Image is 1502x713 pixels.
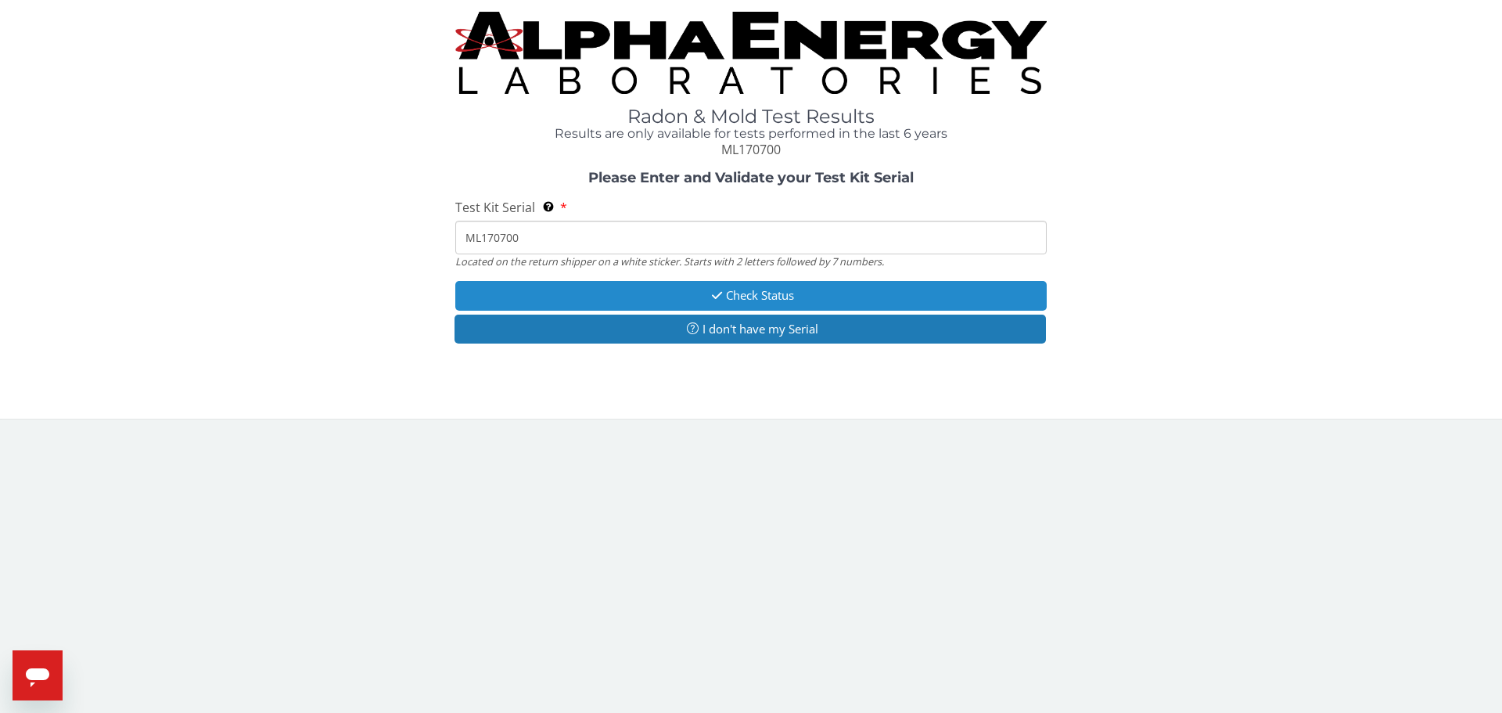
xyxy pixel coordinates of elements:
div: Located on the return shipper on a white sticker. Starts with 2 letters followed by 7 numbers. [455,254,1047,268]
button: Check Status [455,281,1047,310]
h4: Results are only available for tests performed in the last 6 years [455,127,1047,141]
button: I don't have my Serial [455,315,1046,344]
span: ML170700 [721,141,781,158]
img: TightCrop.jpg [455,12,1047,94]
h1: Radon & Mold Test Results [455,106,1047,127]
strong: Please Enter and Validate your Test Kit Serial [588,169,914,186]
iframe: Button to launch messaging window, conversation in progress [13,650,63,700]
span: Test Kit Serial [455,199,535,216]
